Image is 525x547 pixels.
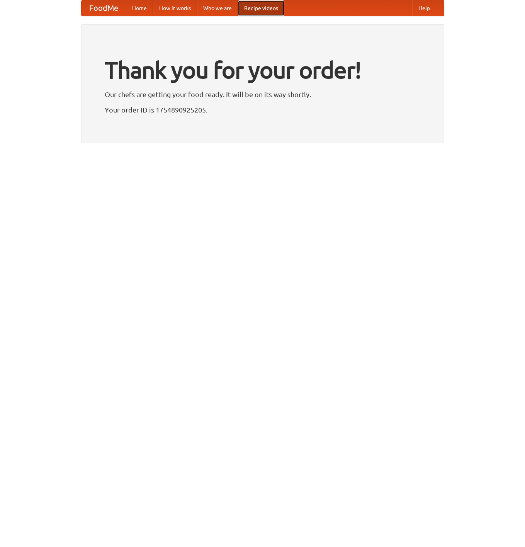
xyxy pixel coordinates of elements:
[197,0,238,16] a: Who we are
[82,0,126,16] a: FoodMe
[412,0,436,16] a: Help
[126,0,153,16] a: Home
[105,51,421,89] h1: Thank you for your order!
[105,89,421,100] p: Our chefs are getting your food ready. It will be on its way shortly.
[105,104,421,116] p: Your order ID is 1754890925205.
[153,0,197,16] a: How it works
[238,0,284,16] a: Recipe videos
